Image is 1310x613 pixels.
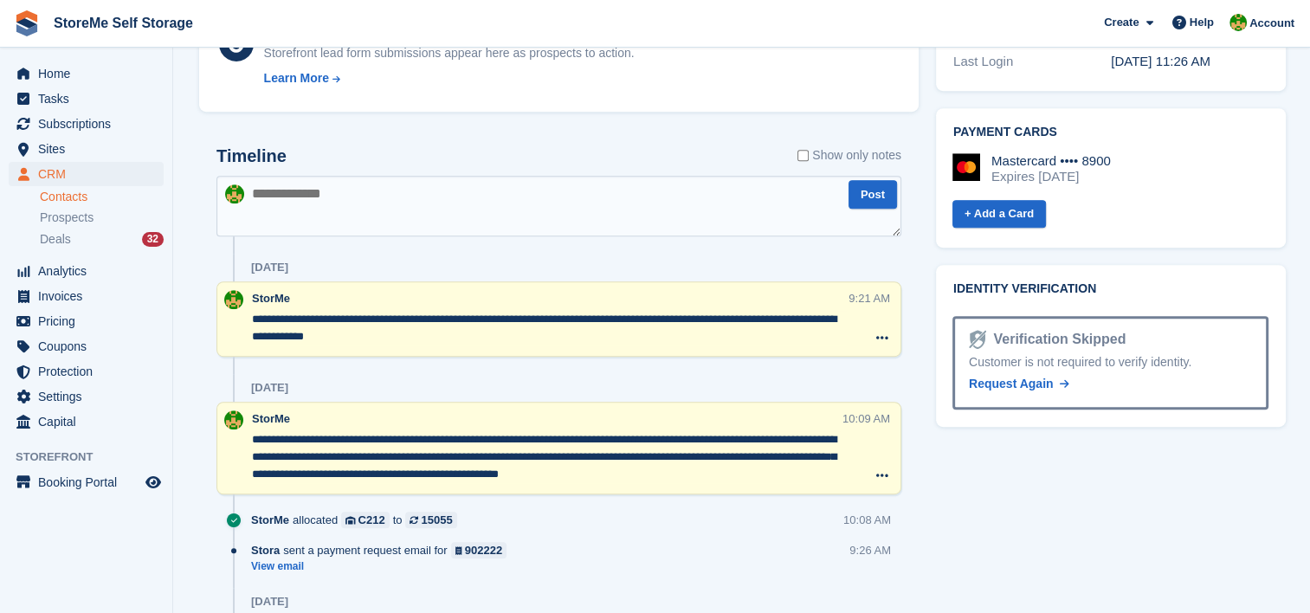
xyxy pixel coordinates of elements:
div: allocated to [251,512,466,528]
a: Deals 32 [40,230,164,248]
span: Stora [251,542,280,558]
label: Show only notes [797,146,901,165]
span: Tasks [38,87,142,111]
a: menu [9,359,164,384]
img: StorMe [224,290,243,309]
img: Mastercard Logo [952,153,980,181]
span: Help [1190,14,1214,31]
a: menu [9,162,164,186]
a: + Add a Card [952,200,1046,229]
span: Coupons [38,334,142,358]
img: StorMe [1229,14,1247,31]
div: [DATE] [251,595,288,609]
h2: Payment cards [953,126,1268,139]
span: Settings [38,384,142,409]
div: C212 [358,512,385,528]
a: menu [9,470,164,494]
img: stora-icon-8386f47178a22dfd0bd8f6a31ec36ba5ce8667c1dd55bd0f319d3a0aa187defe.svg [14,10,40,36]
a: menu [9,61,164,86]
span: Request Again [969,377,1054,390]
span: Capital [38,410,142,434]
span: StorMe [251,512,289,528]
div: [DATE] [251,381,288,395]
img: Identity Verification Ready [969,330,986,349]
span: Create [1104,14,1139,31]
div: Expires [DATE] [991,169,1111,184]
a: Request Again [969,375,1069,393]
a: menu [9,137,164,161]
input: Show only notes [797,146,809,165]
div: 9:26 AM [849,542,891,558]
span: Account [1249,15,1294,32]
a: menu [9,334,164,358]
a: menu [9,284,164,308]
span: Protection [38,359,142,384]
a: 15055 [405,512,456,528]
div: Verification Skipped [986,329,1126,350]
div: Mastercard •••• 8900 [991,153,1111,169]
div: Learn More [264,69,329,87]
span: Booking Portal [38,470,142,494]
a: Prospects [40,209,164,227]
a: C212 [341,512,390,528]
span: Analytics [38,259,142,283]
span: Invoices [38,284,142,308]
img: StorMe [224,410,243,429]
a: Contacts [40,189,164,205]
span: Subscriptions [38,112,142,136]
span: CRM [38,162,142,186]
div: 10:09 AM [842,410,890,427]
div: [DATE] [251,261,288,274]
div: 9:21 AM [849,290,890,306]
img: StorMe [225,184,244,203]
a: View email [251,559,515,574]
span: Pricing [38,309,142,333]
a: Learn More [264,69,635,87]
span: Sites [38,137,142,161]
div: 10:08 AM [843,512,891,528]
div: Customer is not required to verify identity. [969,353,1252,371]
span: Prospects [40,210,94,226]
div: sent a payment request email for [251,542,515,558]
span: Home [38,61,142,86]
h2: Identity verification [953,282,1268,296]
span: StorMe [252,412,290,425]
a: menu [9,112,164,136]
div: 15055 [421,512,452,528]
button: Post [849,180,897,209]
a: menu [9,309,164,333]
a: menu [9,384,164,409]
a: Preview store [143,472,164,493]
div: 32 [142,232,164,247]
span: StorMe [252,292,290,305]
a: StoreMe Self Storage [47,9,200,37]
a: menu [9,410,164,434]
div: Last Login [953,52,1111,72]
h2: Timeline [216,146,287,166]
a: menu [9,259,164,283]
time: 2023-03-03 11:26:19 UTC [1111,54,1210,68]
a: menu [9,87,164,111]
div: Storefront lead form submissions appear here as prospects to action. [264,44,635,62]
span: Deals [40,231,71,248]
a: 902222 [451,542,507,558]
div: 902222 [465,542,502,558]
span: Storefront [16,448,172,466]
